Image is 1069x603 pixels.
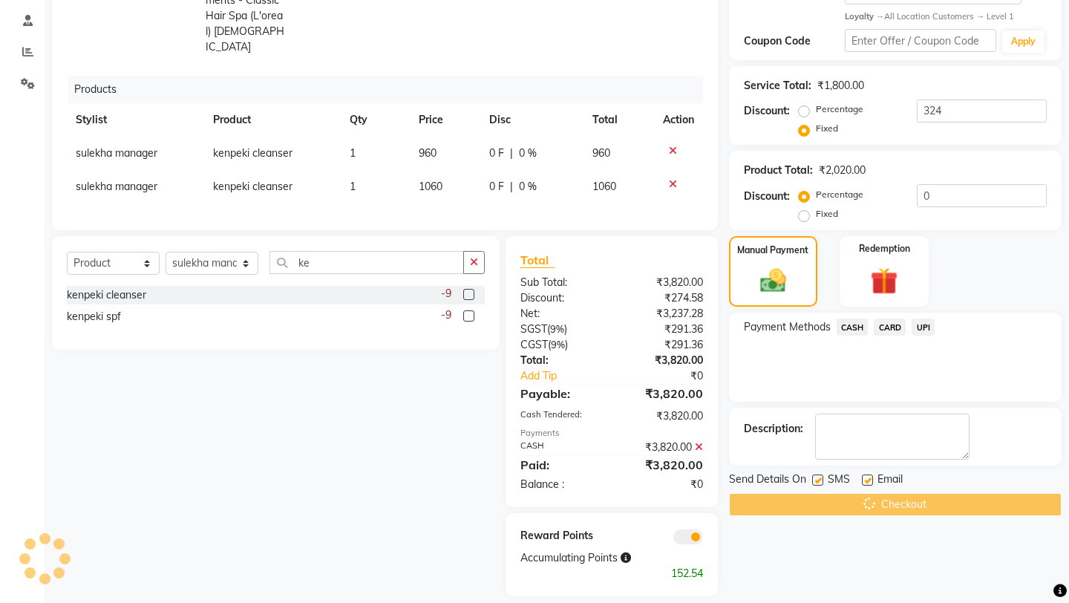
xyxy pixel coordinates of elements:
[837,319,869,336] span: CASH
[489,179,504,195] span: 0 F
[67,287,146,303] div: kenpeki cleanser
[828,472,850,490] span: SMS
[816,188,863,201] label: Percentage
[441,307,451,323] span: -9
[509,550,663,566] div: Accumulating Points
[744,163,813,178] div: Product Total:
[509,306,612,322] div: Net:
[744,189,790,204] div: Discount:
[816,122,838,135] label: Fixed
[509,337,612,353] div: ( )
[612,306,714,322] div: ₹3,237.28
[509,290,612,306] div: Discount:
[509,275,612,290] div: Sub Total:
[510,146,513,161] span: |
[350,146,356,160] span: 1
[520,322,547,336] span: SGST
[859,242,910,255] label: Redemption
[816,207,838,221] label: Fixed
[520,252,555,268] span: Total
[845,11,884,22] strong: Loyalty →
[612,408,714,424] div: ₹3,820.00
[213,180,292,193] span: kenpeki cleanser
[269,251,464,274] input: Search or Scan
[912,319,935,336] span: UPI
[551,339,565,351] span: 9%
[744,78,811,94] div: Service Total:
[68,76,714,103] div: Products
[592,146,610,160] span: 960
[612,353,714,368] div: ₹3,820.00
[509,385,612,402] div: Payable:
[737,244,808,257] label: Manual Payment
[76,146,157,160] span: sulekha manager
[341,103,410,137] th: Qty
[509,408,612,424] div: Cash Tendered:
[509,440,612,455] div: CASH
[612,477,714,492] div: ₹0
[509,566,714,581] div: 152.54
[441,286,451,301] span: -9
[845,10,1047,23] div: All Location Customers → Level 1
[612,322,714,337] div: ₹291.36
[509,322,612,337] div: ( )
[612,290,714,306] div: ₹274.58
[817,78,864,94] div: ₹1,800.00
[419,146,437,160] span: 960
[612,456,714,474] div: ₹3,820.00
[480,103,583,137] th: Disc
[509,477,612,492] div: Balance :
[752,266,794,296] img: _cash.svg
[845,29,996,52] input: Enter Offer / Coupon Code
[520,427,703,440] div: Payments
[410,103,480,137] th: Price
[816,102,863,116] label: Percentage
[744,103,790,119] div: Discount:
[509,528,612,544] div: Reward Points
[509,353,612,368] div: Total:
[213,146,292,160] span: kenpeki cleanser
[67,103,204,137] th: Stylist
[1002,30,1045,53] button: Apply
[519,146,537,161] span: 0 %
[629,368,714,384] div: ₹0
[583,103,654,137] th: Total
[612,337,714,353] div: ₹291.36
[877,472,903,490] span: Email
[550,323,564,335] span: 9%
[612,440,714,455] div: ₹3,820.00
[509,456,612,474] div: Paid:
[729,472,806,490] span: Send Details On
[612,275,714,290] div: ₹3,820.00
[744,33,845,49] div: Coupon Code
[204,103,341,137] th: Product
[510,179,513,195] span: |
[744,319,831,335] span: Payment Methods
[744,421,803,437] div: Description:
[819,163,866,178] div: ₹2,020.00
[654,103,703,137] th: Action
[874,319,906,336] span: CARD
[520,338,548,351] span: CGST
[862,264,906,299] img: _gift.svg
[612,385,714,402] div: ₹3,820.00
[519,179,537,195] span: 0 %
[509,368,629,384] a: Add Tip
[419,180,442,193] span: 1060
[489,146,504,161] span: 0 F
[350,180,356,193] span: 1
[67,309,121,325] div: kenpeki spf
[592,180,616,193] span: 1060
[76,180,157,193] span: sulekha manager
